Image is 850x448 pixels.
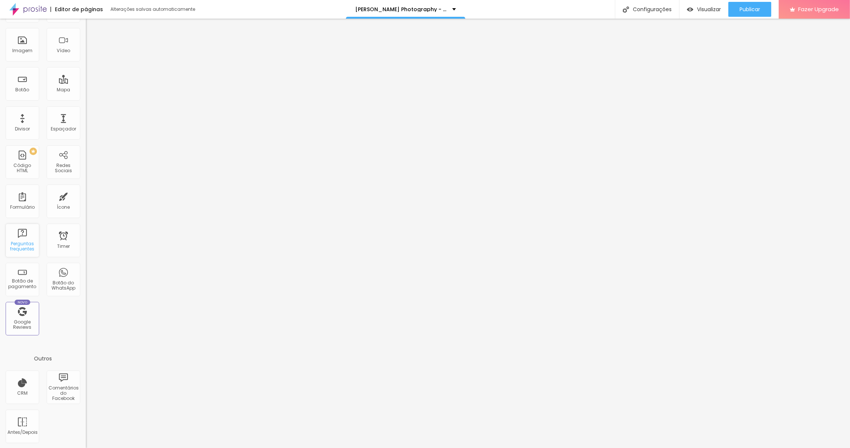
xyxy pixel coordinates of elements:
[7,430,37,435] div: Antes/Depois
[110,7,196,12] div: Alterações salvas automaticamente
[50,7,103,12] div: Editor de páginas
[86,19,850,448] iframe: Editor
[697,6,721,12] span: Visualizar
[17,391,28,396] div: CRM
[57,244,70,249] div: Timer
[687,6,693,13] img: view-1.svg
[7,278,37,289] div: Botão de pagamento
[49,163,78,174] div: Redes Sociais
[51,126,76,132] div: Espaçador
[15,126,30,132] div: Divisor
[15,300,31,305] div: Novo
[49,385,78,401] div: Comentários do Facebook
[10,205,35,210] div: Formulário
[740,6,760,12] span: Publicar
[679,2,728,17] button: Visualizar
[7,319,37,330] div: Google Reviews
[57,48,70,53] div: Vídeo
[7,163,37,174] div: Código HTML
[57,87,70,92] div: Mapa
[49,280,78,291] div: Botão do WhatsApp
[12,48,32,53] div: Imagem
[798,6,839,12] span: Fazer Upgrade
[623,6,629,13] img: Icone
[7,241,37,252] div: Perguntas frequentes
[355,7,447,12] p: [PERSON_NAME] Photography - [GEOGRAPHIC_DATA][DATE]
[57,205,70,210] div: Ícone
[16,87,29,92] div: Botão
[728,2,771,17] button: Publicar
